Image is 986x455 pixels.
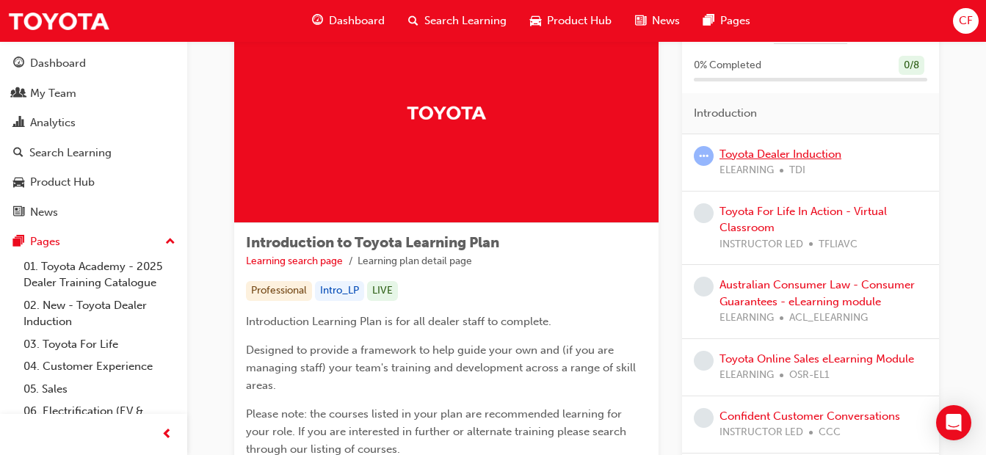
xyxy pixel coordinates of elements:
div: LIVE [367,281,398,301]
a: 01. Toyota Academy - 2025 Dealer Training Catalogue [18,255,181,294]
a: Australian Consumer Law - Consumer Guarantees - eLearning module [719,278,915,308]
a: car-iconProduct Hub [518,6,623,36]
a: Toyota Online Sales eLearning Module [719,352,914,365]
span: chart-icon [13,117,24,130]
span: Introduction to Toyota Learning Plan [246,234,499,251]
a: guage-iconDashboard [300,6,396,36]
a: Product Hub [6,169,181,196]
button: Pages [6,228,181,255]
span: guage-icon [13,57,24,70]
span: Introduction Learning Plan is for all dealer staff to complete. [246,315,551,328]
span: Introduction [694,105,757,122]
span: INSTRUCTOR LED [719,424,803,441]
a: Dashboard [6,50,181,77]
div: My Team [30,85,76,102]
span: pages-icon [703,12,714,30]
a: My Team [6,80,181,107]
span: learningRecordVerb_NONE-icon [694,351,714,371]
div: Professional [246,281,312,301]
span: people-icon [13,87,24,101]
span: CF [959,12,973,29]
button: DashboardMy TeamAnalyticsSearch LearningProduct HubNews [6,47,181,228]
a: 05. Sales [18,378,181,401]
span: ELEARNING [719,367,774,384]
div: Dashboard [30,55,86,72]
span: TFLIAVC [819,236,858,253]
span: guage-icon [312,12,323,30]
div: Search Learning [29,145,112,161]
span: CCC [819,424,841,441]
span: Search Learning [424,12,507,29]
div: 0 / 8 [899,56,924,76]
img: Trak [406,100,487,125]
span: learningRecordVerb_NONE-icon [694,203,714,223]
span: ELEARNING [719,162,774,179]
span: ACL_ELEARNING [789,310,868,327]
li: Learning plan detail page [358,253,472,270]
a: Search Learning [6,139,181,167]
span: Dashboard [329,12,385,29]
a: 04. Customer Experience [18,355,181,378]
span: INSTRUCTOR LED [719,236,803,253]
a: Toyota Dealer Induction [719,148,841,161]
a: 02. New - Toyota Dealer Induction [18,294,181,333]
a: Analytics [6,109,181,136]
span: car-icon [13,176,24,189]
span: learningRecordVerb_NONE-icon [694,408,714,428]
a: 06. Electrification (EV & Hybrid) [18,400,181,439]
a: pages-iconPages [692,6,762,36]
a: 03. Toyota For Life [18,333,181,356]
a: Confident Customer Conversations [719,409,900,423]
span: search-icon [13,147,23,160]
div: Intro_LP [315,281,364,301]
span: News [652,12,680,29]
span: learningRecordVerb_NONE-icon [694,277,714,296]
div: Analytics [30,114,76,131]
a: News [6,199,181,226]
a: Toyota For Life In Action - Virtual Classroom [719,205,887,235]
span: pages-icon [13,236,24,249]
span: news-icon [13,206,24,219]
span: prev-icon [162,426,173,444]
span: ELEARNING [719,310,774,327]
div: Pages [30,233,60,250]
span: TDI [789,162,805,179]
a: news-iconNews [623,6,692,36]
span: Pages [720,12,750,29]
span: 0 % Completed [694,57,761,74]
span: learningRecordVerb_ATTEMPT-icon [694,146,714,166]
span: car-icon [530,12,541,30]
span: Designed to provide a framework to help guide your own and (if you are managing staff) your team'... [246,343,639,392]
span: up-icon [165,233,175,252]
div: Open Intercom Messenger [936,405,971,440]
button: CF [953,8,979,34]
img: Trak [7,4,110,37]
span: OSR-EL1 [789,367,830,384]
span: search-icon [408,12,418,30]
span: Product Hub [547,12,612,29]
a: search-iconSearch Learning [396,6,518,36]
div: Product Hub [30,174,95,191]
div: News [30,204,58,221]
span: news-icon [635,12,646,30]
a: Learning search page [246,255,343,267]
